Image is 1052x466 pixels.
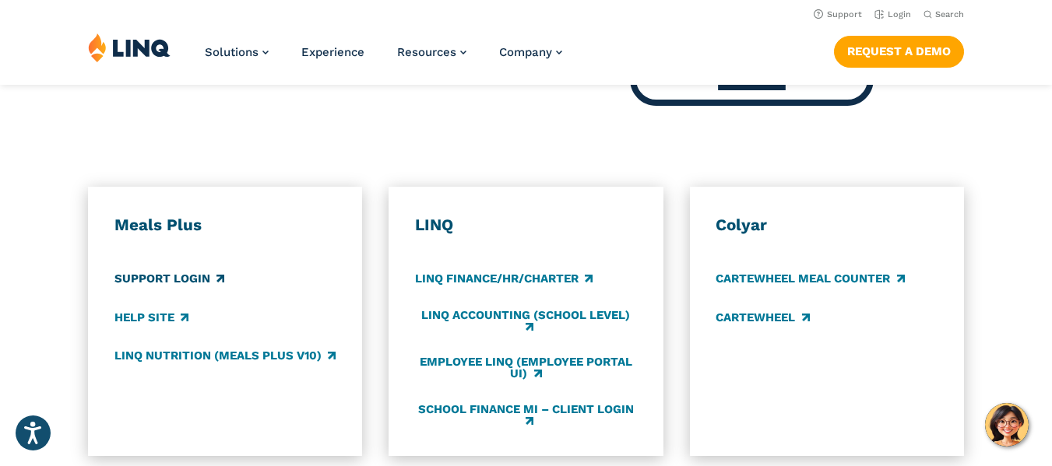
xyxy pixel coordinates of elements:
[114,347,336,364] a: LINQ Nutrition (Meals Plus v10)
[397,45,466,59] a: Resources
[415,309,637,335] a: LINQ Accounting (school level)
[499,45,552,59] span: Company
[415,215,637,235] h3: LINQ
[205,45,269,59] a: Solutions
[834,36,964,67] a: Request a Demo
[935,9,964,19] span: Search
[205,33,562,84] nav: Primary Navigation
[985,403,1029,447] button: Hello, have a question? Let’s chat.
[834,33,964,67] nav: Button Navigation
[716,309,809,326] a: CARTEWHEEL
[499,45,562,59] a: Company
[397,45,456,59] span: Resources
[716,215,938,235] h3: Colyar
[114,215,336,235] h3: Meals Plus
[415,271,593,288] a: LINQ Finance/HR/Charter
[114,309,188,326] a: Help Site
[814,9,862,19] a: Support
[415,356,637,381] a: Employee LINQ (Employee Portal UI)
[716,271,904,288] a: CARTEWHEEL Meal Counter
[924,9,964,20] button: Open Search Bar
[301,45,364,59] a: Experience
[114,271,224,288] a: Support Login
[205,45,259,59] span: Solutions
[874,9,911,19] a: Login
[88,33,171,62] img: LINQ | K‑12 Software
[415,402,637,428] a: School Finance MI – Client Login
